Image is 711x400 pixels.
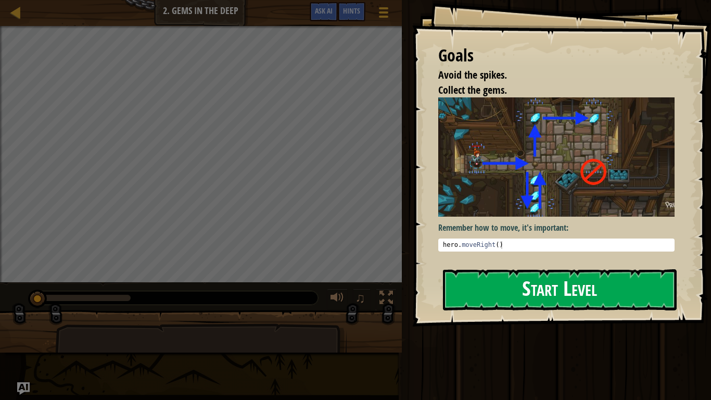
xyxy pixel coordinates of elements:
[438,83,507,97] span: Collect the gems.
[310,2,338,21] button: Ask AI
[438,44,675,68] div: Goals
[353,289,371,310] button: ♫
[443,269,677,310] button: Start Level
[327,289,348,310] button: Adjust volume
[343,6,360,16] span: Hints
[371,2,397,27] button: Show game menu
[438,68,507,82] span: Avoid the spikes.
[438,222,675,234] p: Remember how to move, it's important:
[355,290,365,306] span: ♫
[438,97,675,216] img: Gems in the deep
[315,6,333,16] span: Ask AI
[425,83,672,98] li: Collect the gems.
[376,289,397,310] button: Toggle fullscreen
[17,382,30,395] button: Ask AI
[425,68,672,83] li: Avoid the spikes.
